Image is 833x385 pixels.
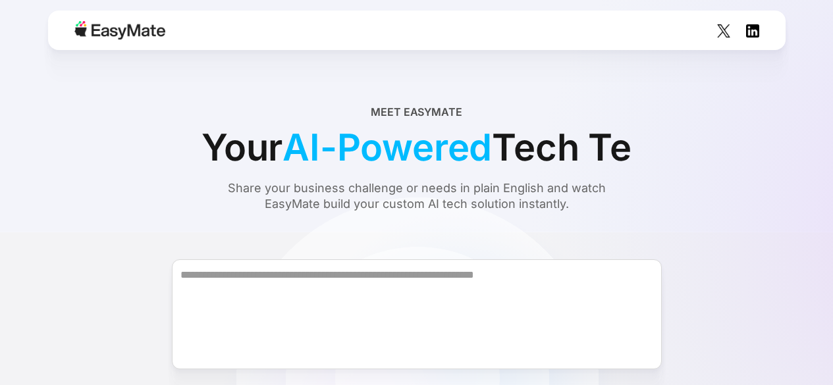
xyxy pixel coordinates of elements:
div: Your [202,120,631,175]
img: Social Icon [746,24,759,38]
div: Meet EasyMate [371,104,462,120]
span: Tech Te [492,120,631,175]
div: Share your business challenge or needs in plain English and watch EasyMate build your custom AI t... [203,180,631,212]
img: Easymate logo [74,21,165,39]
span: AI-Powered [282,120,492,175]
img: Social Icon [717,24,730,38]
